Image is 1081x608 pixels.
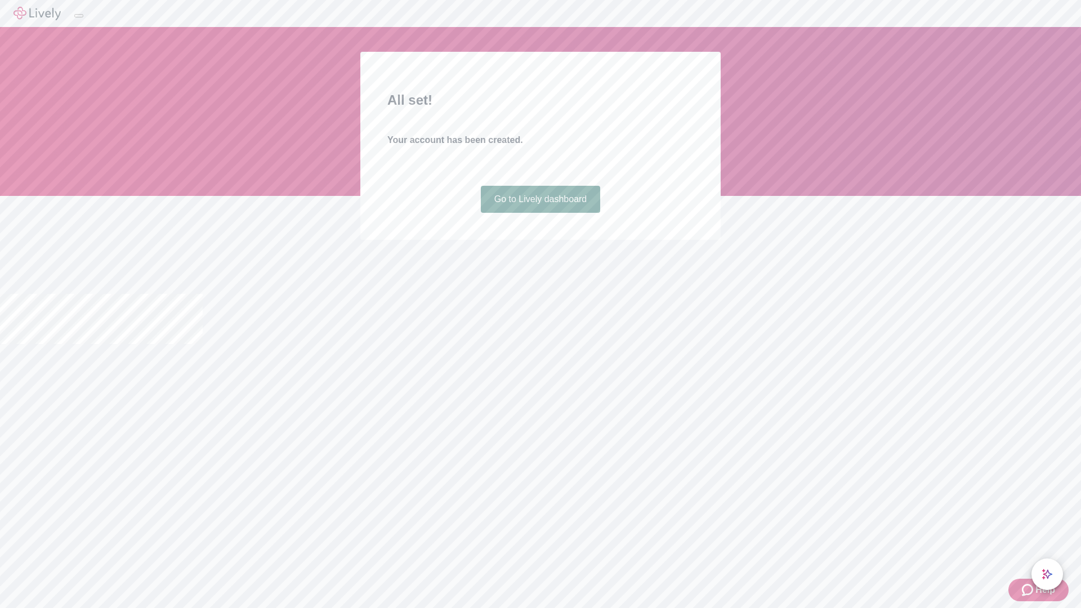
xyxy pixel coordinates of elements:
[481,186,601,213] a: Go to Lively dashboard
[1035,583,1055,597] span: Help
[74,14,83,17] button: Log out
[387,90,694,110] h2: All set!
[1031,558,1063,590] button: chat
[1022,583,1035,597] svg: Zendesk support icon
[1008,579,1069,601] button: Zendesk support iconHelp
[387,133,694,147] h4: Your account has been created.
[14,7,61,20] img: Lively
[1042,569,1053,580] svg: Lively AI Assistant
